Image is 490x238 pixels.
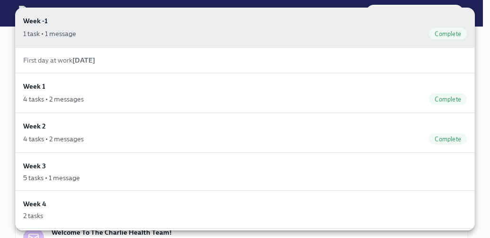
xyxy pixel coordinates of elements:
[23,134,84,144] div: 4 tasks • 2 messages
[15,191,475,229] a: Week 42 tasks
[15,113,475,153] a: Week 24 tasks • 2 messagesComplete
[23,199,46,209] h6: Week 4
[23,161,46,171] h6: Week 3
[23,81,45,92] h6: Week 1
[15,153,475,191] a: Week 35 tasks • 1 message
[23,56,95,64] span: First day at work
[429,96,467,103] span: Complete
[23,94,84,104] div: 4 tasks • 2 messages
[23,173,80,183] div: 5 tasks • 1 message
[23,16,48,26] h6: Week -1
[23,29,76,38] div: 1 task • 1 message
[15,73,475,113] a: Week 14 tasks • 2 messagesComplete
[429,136,467,143] span: Complete
[23,121,46,131] h6: Week 2
[15,8,475,47] a: Week -11 task • 1 messageComplete
[72,56,95,64] strong: [DATE]
[429,30,467,37] span: Complete
[23,211,43,220] div: 2 tasks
